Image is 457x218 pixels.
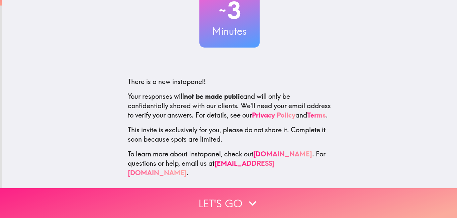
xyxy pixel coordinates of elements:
p: This invite is exclusively for you, please do not share it. Complete it soon because spots are li... [128,125,331,144]
b: not be made public [184,92,243,100]
h3: Minutes [199,24,260,38]
a: Privacy Policy [252,111,295,119]
p: To learn more about Instapanel, check out . For questions or help, email us at . [128,149,331,177]
span: ~ [218,0,227,20]
p: Your responses will and will only be confidentially shared with our clients. We'll need your emai... [128,92,331,120]
a: [DOMAIN_NAME] [253,150,312,158]
a: Terms [307,111,326,119]
span: There is a new instapanel! [128,77,206,86]
a: [EMAIL_ADDRESS][DOMAIN_NAME] [128,159,275,177]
